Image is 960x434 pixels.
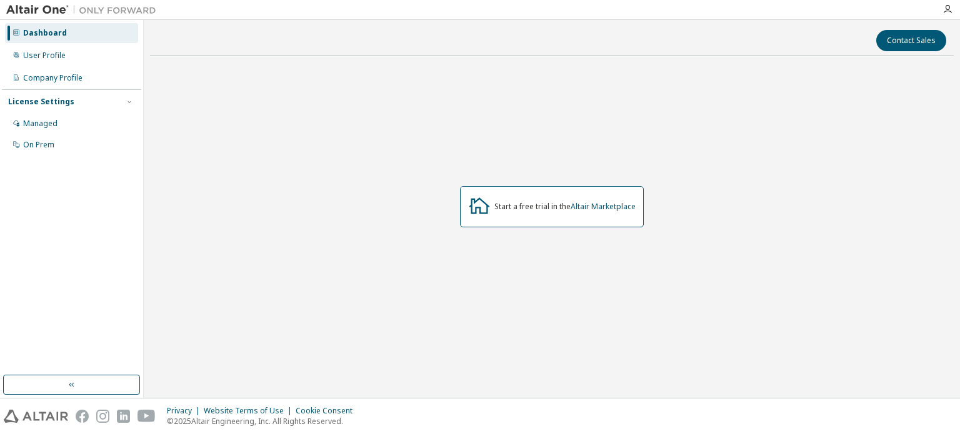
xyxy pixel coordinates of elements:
[8,97,74,107] div: License Settings
[296,406,360,416] div: Cookie Consent
[23,73,82,83] div: Company Profile
[167,406,204,416] div: Privacy
[571,201,636,212] a: Altair Marketplace
[494,202,636,212] div: Start a free trial in the
[23,51,66,61] div: User Profile
[204,406,296,416] div: Website Terms of Use
[4,410,68,423] img: altair_logo.svg
[23,140,54,150] div: On Prem
[96,410,109,423] img: instagram.svg
[23,119,57,129] div: Managed
[167,416,360,427] p: © 2025 Altair Engineering, Inc. All Rights Reserved.
[117,410,130,423] img: linkedin.svg
[6,4,162,16] img: Altair One
[76,410,89,423] img: facebook.svg
[876,30,946,51] button: Contact Sales
[137,410,156,423] img: youtube.svg
[23,28,67,38] div: Dashboard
